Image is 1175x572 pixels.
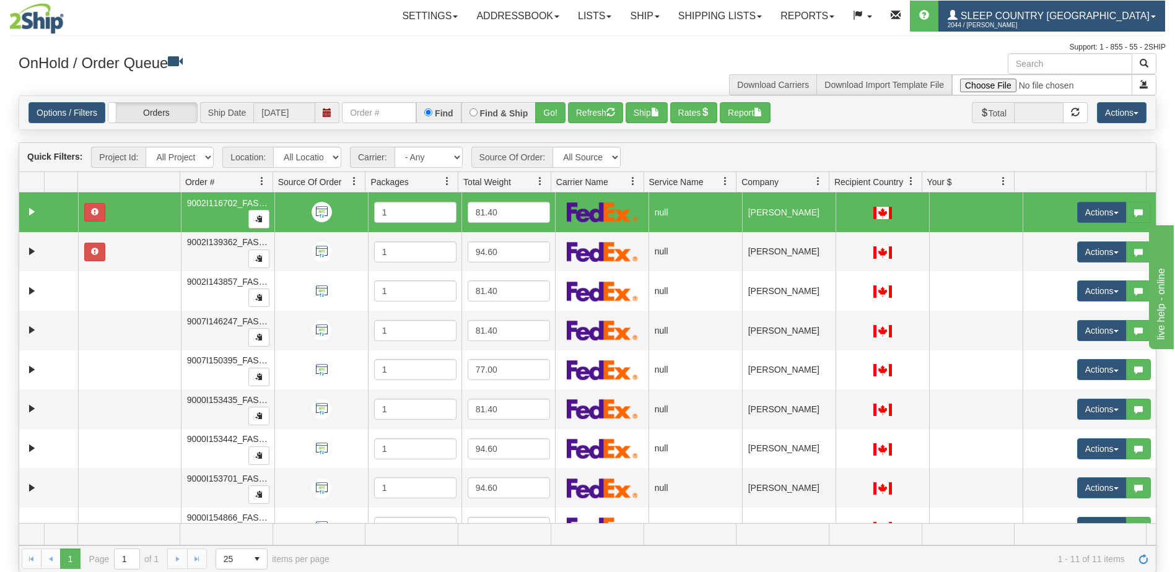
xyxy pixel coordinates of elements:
[24,204,40,220] a: Expand
[108,103,197,123] label: Orders
[9,42,1166,53] div: Support: 1 - 855 - 55 - 2SHIP
[185,176,214,188] span: Order #
[958,11,1150,21] span: Sleep Country [GEOGRAPHIC_DATA]
[312,517,332,537] img: API
[649,429,742,469] td: null
[737,80,809,90] a: Download Carriers
[771,1,844,32] a: Reports
[742,468,836,508] td: [PERSON_NAME]
[248,210,269,228] button: Copy to clipboard
[649,311,742,350] td: null
[622,171,644,192] a: Carrier Name filter column settings
[901,171,922,192] a: Recipient Country filter column settings
[1077,320,1127,341] button: Actions
[248,368,269,386] button: Copy to clipboard
[1008,53,1132,74] input: Search
[873,364,892,376] img: CA
[248,485,269,504] button: Copy to clipboard
[567,202,638,222] img: FedEx
[24,441,40,456] a: Expand
[9,7,115,22] div: live help - online
[873,207,892,219] img: CA
[649,468,742,508] td: null
[567,438,638,459] img: FedEx
[567,399,638,419] img: FedEx
[567,281,638,301] img: FedEx
[350,147,395,168] span: Carrier:
[649,508,742,547] td: null
[742,193,836,232] td: [PERSON_NAME]
[1077,280,1127,301] button: Actions
[742,508,836,547] td: [PERSON_NAME]
[670,102,718,123] button: Rates
[1077,438,1127,459] button: Actions
[1077,359,1127,380] button: Actions
[347,554,1125,564] span: 1 - 11 of 11 items
[972,102,1015,123] span: Total
[312,241,332,262] img: API
[873,482,892,495] img: CA
[312,281,332,301] img: API
[649,232,742,272] td: null
[927,176,952,188] span: Your $
[248,407,269,425] button: Copy to clipboard
[463,176,511,188] span: Total Weight
[649,350,742,390] td: null
[187,395,271,405] span: 9000I153435_FASUS
[873,246,892,259] img: CA
[834,176,903,188] span: Recipient Country
[187,513,271,522] span: 9000I154866_FASUS
[187,237,271,247] span: 9002I139362_FASUS
[216,548,268,570] span: Page sizes drop down
[1077,241,1127,262] button: Actions
[715,171,736,192] a: Service Name filter column settings
[437,171,458,192] a: Packages filter column settings
[1134,548,1153,568] a: Refresh
[278,176,342,188] span: Source Of Order
[1077,202,1127,223] button: Actions
[24,519,40,535] a: Expand
[873,443,892,456] img: CA
[808,171,829,192] a: Company filter column settings
[312,320,332,340] img: API
[187,316,271,326] span: 9007I146247_FASUS
[952,74,1132,95] input: Import
[60,548,80,568] span: Page 1
[567,241,638,262] img: FedEx
[649,176,704,188] span: Service Name
[91,147,146,168] span: Project Id:
[649,193,742,232] td: null
[435,109,453,118] label: Find
[24,284,40,299] a: Expand
[224,553,240,565] span: 25
[312,438,332,459] img: API
[187,277,271,287] span: 9002I143857_FASUS
[669,1,771,32] a: Shipping lists
[222,147,273,168] span: Location:
[873,285,892,298] img: CA
[824,80,944,90] a: Download Import Template File
[216,548,330,570] span: items per page
[312,478,332,498] img: API
[248,288,269,307] button: Copy to clipboard
[938,1,1165,32] a: Sleep Country [GEOGRAPHIC_DATA] 2044 / [PERSON_NAME]
[742,311,836,350] td: [PERSON_NAME]
[115,549,139,569] input: Page 1
[312,399,332,419] img: API
[27,150,82,163] label: Quick Filters:
[247,549,267,569] span: select
[873,404,892,416] img: CA
[742,389,836,429] td: [PERSON_NAME]
[248,446,269,465] button: Copy to clipboard
[1077,399,1127,420] button: Actions
[742,429,836,469] td: [PERSON_NAME]
[1077,517,1127,538] button: Actions
[1077,477,1127,498] button: Actions
[741,176,779,188] span: Company
[480,109,528,118] label: Find & Ship
[312,202,332,222] img: API
[24,480,40,496] a: Expand
[567,517,638,537] img: FedEx
[19,143,1156,172] div: grid toolbar
[342,102,416,123] input: Order #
